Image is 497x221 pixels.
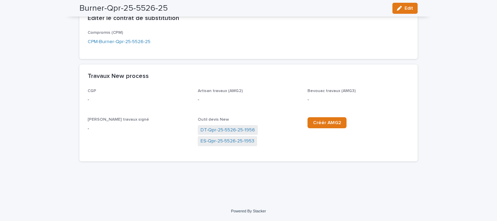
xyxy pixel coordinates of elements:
a: Powered By Stacker [231,209,266,213]
span: Outil devis New [198,118,229,122]
a: ES-Qpr-25-5526-25-1953 [201,138,254,145]
span: Compromis (CPM) [88,31,123,35]
p: - [88,125,189,132]
h2: Éditer le contrat de substitution [88,15,179,22]
p: - [88,96,189,103]
span: Edit [405,6,413,11]
h2: Burner-Qpr-25-5526-25 [79,3,168,13]
button: Edit [392,3,418,14]
span: Créér AMG2 [313,120,341,125]
a: Créér AMG2 [308,117,347,128]
span: CGP [88,89,96,93]
a: CPM-Burner-Qpr-25-5526-25 [88,38,150,46]
span: Artisan travaux (AMG2) [198,89,243,93]
span: Bevouac travaux (AMG3) [308,89,356,93]
span: [PERSON_NAME] travaux signé [88,118,149,122]
p: - [308,96,409,103]
h2: Travaux New process [88,73,149,80]
p: - [198,96,300,103]
a: DT-Qpr-25-5526-25-1956 [201,127,255,134]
